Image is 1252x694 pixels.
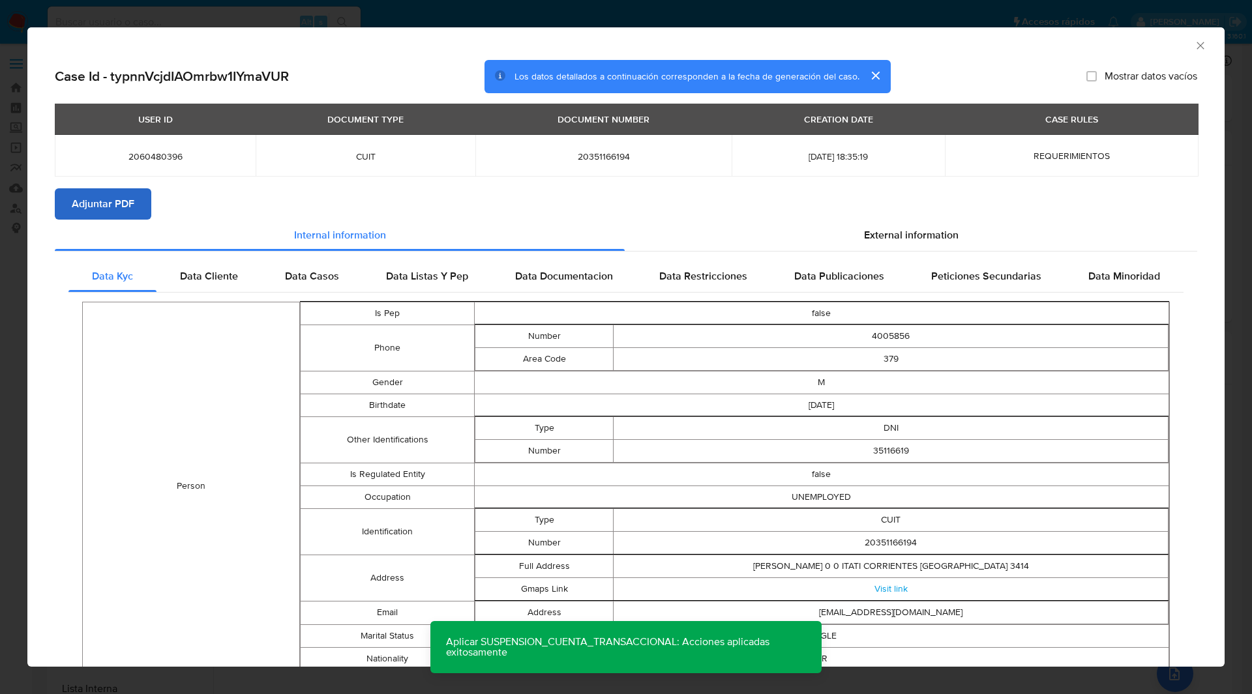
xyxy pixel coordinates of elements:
[386,268,468,283] span: Data Listas Y Pep
[301,647,474,670] td: Nationality
[747,151,929,162] span: [DATE] 18:35:19
[1194,39,1206,51] button: Cerrar ventana
[180,268,238,283] span: Data Cliente
[475,555,614,577] td: Full Address
[72,190,134,218] span: Adjuntar PDF
[301,416,474,463] td: Other Identifications
[474,647,1169,670] td: AR
[301,624,474,647] td: Marital Status
[55,68,289,85] h2: Case Id - typnnVcjdIAOmrbw1IYmaVUR
[1037,108,1106,130] div: CASE RULES
[301,463,474,485] td: Is Regulated Entity
[271,151,460,162] span: CUIT
[301,508,474,555] td: Identification
[301,601,474,624] td: Email
[475,531,614,554] td: Number
[301,394,474,416] td: Birthdate
[614,531,1169,554] td: 20351166194
[794,268,884,283] span: Data Publicaciones
[874,582,908,595] a: Visit link
[1088,268,1160,283] span: Data Minoridad
[83,302,300,671] td: Person
[474,485,1169,508] td: UNEMPLOYED
[474,371,1169,394] td: M
[474,463,1169,485] td: false
[1034,149,1110,162] span: REQUERIMIENTOS
[1086,71,1097,81] input: Mostrar datos vacíos
[1105,70,1197,83] span: Mostrar datos vacíos
[491,151,716,162] span: 20351166194
[301,555,474,601] td: Address
[515,268,613,283] span: Data Documentacion
[474,624,1169,647] td: SINGLE
[475,439,614,462] td: Number
[614,508,1169,531] td: CUIT
[474,394,1169,416] td: [DATE]
[68,261,1184,292] div: Detailed internal info
[301,371,474,394] td: Gender
[659,268,747,283] span: Data Restricciones
[55,220,1197,251] div: Detailed info
[514,70,859,83] span: Los datos detallados a continuación corresponden a la fecha de generación del caso.
[474,302,1169,325] td: false
[475,508,614,531] td: Type
[614,601,1169,624] td: [EMAIL_ADDRESS][DOMAIN_NAME]
[475,347,614,370] td: Area Code
[796,108,881,130] div: CREATION DATE
[475,325,614,347] td: Number
[55,188,151,220] button: Adjuntar PDF
[859,60,891,91] button: cerrar
[70,151,240,162] span: 2060480396
[301,302,474,325] td: Is Pep
[320,108,411,130] div: DOCUMENT TYPE
[475,416,614,439] td: Type
[614,416,1169,439] td: DNI
[301,325,474,371] td: Phone
[614,555,1169,577] td: [PERSON_NAME] 0 0 ITATI CORRIENTES [GEOGRAPHIC_DATA] 3414
[614,347,1169,370] td: 379
[550,108,657,130] div: DOCUMENT NUMBER
[475,577,614,600] td: Gmaps Link
[294,227,386,242] span: Internal information
[130,108,181,130] div: USER ID
[27,27,1225,667] div: closure-recommendation-modal
[285,268,339,283] span: Data Casos
[614,325,1169,347] td: 4005856
[614,439,1169,462] td: 35116619
[475,601,614,624] td: Address
[301,485,474,508] td: Occupation
[931,268,1041,283] span: Peticiones Secundarias
[92,268,133,283] span: Data Kyc
[864,227,959,242] span: External information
